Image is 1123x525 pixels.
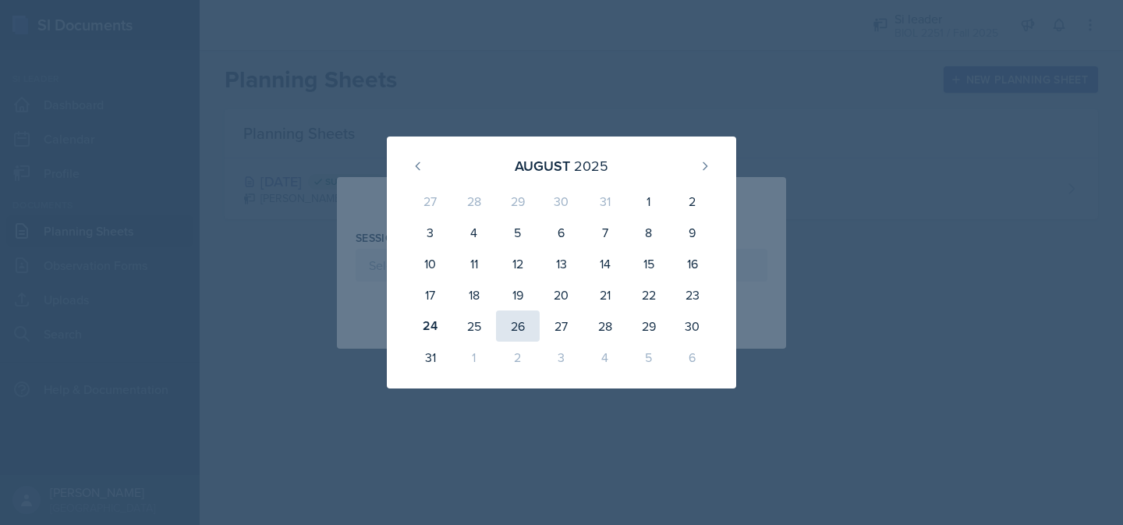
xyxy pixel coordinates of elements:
[540,248,583,279] div: 13
[540,186,583,217] div: 30
[496,279,540,310] div: 19
[496,248,540,279] div: 12
[671,248,714,279] div: 16
[583,310,627,342] div: 28
[583,186,627,217] div: 31
[409,279,452,310] div: 17
[496,342,540,373] div: 2
[409,217,452,248] div: 3
[540,342,583,373] div: 3
[540,310,583,342] div: 27
[540,279,583,310] div: 20
[515,155,570,176] div: August
[409,248,452,279] div: 10
[671,310,714,342] div: 30
[452,342,496,373] div: 1
[671,342,714,373] div: 6
[627,310,671,342] div: 29
[583,279,627,310] div: 21
[452,217,496,248] div: 4
[452,186,496,217] div: 28
[452,248,496,279] div: 11
[671,186,714,217] div: 2
[409,186,452,217] div: 27
[627,279,671,310] div: 22
[583,342,627,373] div: 4
[540,217,583,248] div: 6
[671,217,714,248] div: 9
[409,310,452,342] div: 24
[627,248,671,279] div: 15
[583,217,627,248] div: 7
[627,342,671,373] div: 5
[627,217,671,248] div: 8
[452,310,496,342] div: 25
[409,342,452,373] div: 31
[574,155,608,176] div: 2025
[452,279,496,310] div: 18
[583,248,627,279] div: 14
[496,217,540,248] div: 5
[627,186,671,217] div: 1
[496,186,540,217] div: 29
[671,279,714,310] div: 23
[496,310,540,342] div: 26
